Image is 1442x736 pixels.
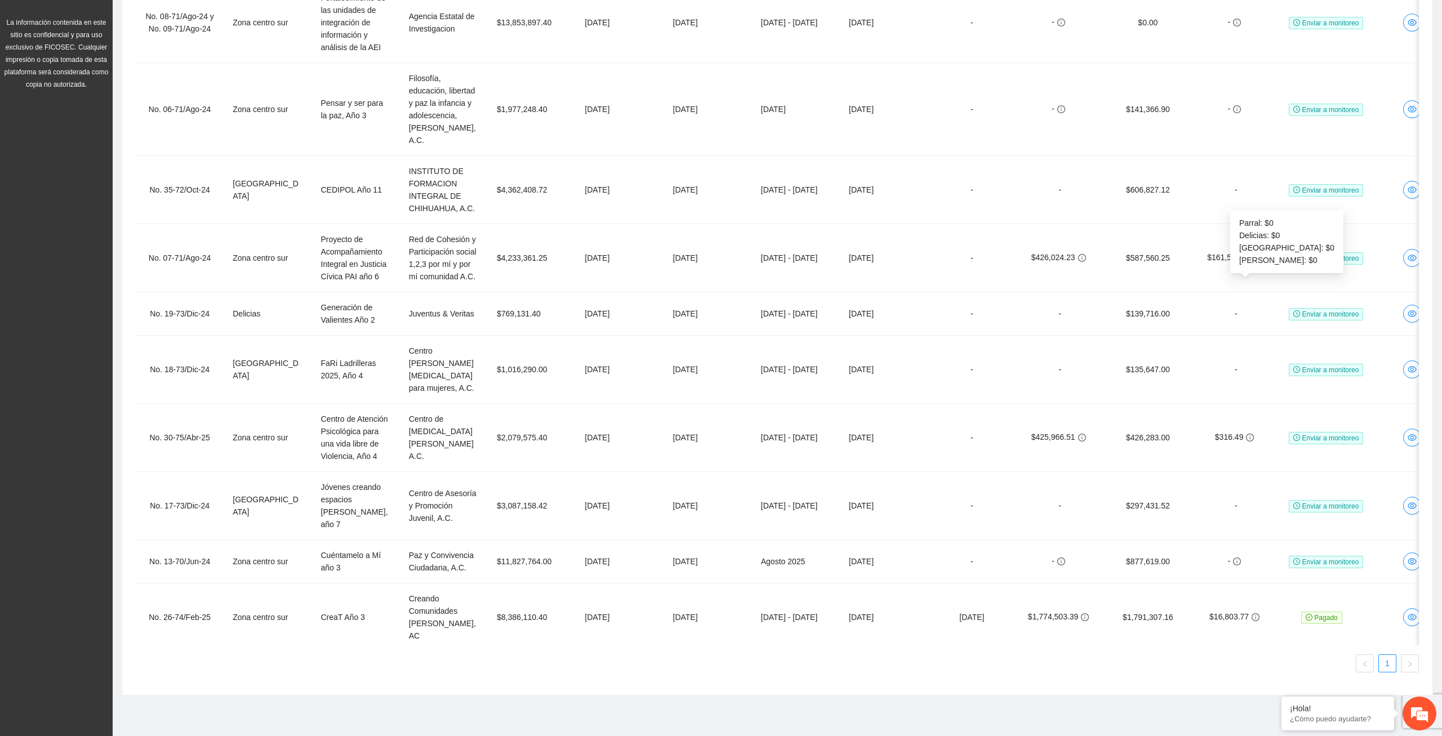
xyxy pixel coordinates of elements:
[65,150,155,264] span: Estamos en línea.
[664,404,752,472] td: [DATE]
[488,63,576,156] td: $1,977,248.40
[1290,715,1386,723] p: ¿Cómo puedo ayudarte?
[224,472,311,540] td: [GEOGRAPHIC_DATA]
[1080,613,1090,621] span: info-circle
[1239,217,1334,229] span: Parral: $ 0
[752,156,840,224] td: [DATE] - [DATE]
[664,472,752,540] td: [DATE]
[576,292,664,336] td: [DATE]
[312,292,400,336] td: Generación de Valientes Año 2
[1056,105,1066,113] span: info-circle
[928,583,1016,652] td: [DATE]
[840,404,928,472] td: [DATE]
[488,156,576,224] td: $4,362,408.72
[312,472,400,540] td: Jóvenes creando espacios [PERSON_NAME], año 7
[1404,185,1421,194] span: eye
[1245,434,1255,441] span: info-circle
[1054,102,1068,116] button: info-circle
[1293,558,1300,565] span: clock-circle
[312,63,400,156] td: Pensar y ser para la paz, Año 3
[1293,310,1300,317] span: clock-circle
[1293,19,1300,26] span: clock-circle
[840,224,928,292] td: [DATE]
[928,224,1016,292] td: -
[1239,254,1334,266] span: [PERSON_NAME]: $ 0
[1404,105,1421,114] span: eye
[136,63,224,156] td: No. 06-71/Ago-24
[1290,704,1386,713] div: ¡Hola!
[928,404,1016,472] td: -
[1289,432,1363,444] span: Enviar a monitoreo
[312,540,400,583] td: Cuéntamelo a Mí año 3
[1230,102,1244,116] button: info-circle
[928,292,1016,336] td: -
[224,404,311,472] td: Zona centro sur
[136,472,224,540] td: No. 17-73/Dic-24
[1403,100,1421,118] button: eye
[1289,500,1363,512] span: Enviar a monitoreo
[664,63,752,156] td: [DATE]
[1403,552,1421,570] button: eye
[576,583,664,652] td: [DATE]
[224,156,311,224] td: [GEOGRAPHIC_DATA]
[840,336,928,404] td: [DATE]
[1104,540,1192,583] td: $877,619.00
[1104,336,1192,404] td: $135,647.00
[400,292,488,336] td: Juventus & Veritas
[400,63,488,156] td: Filosofía, educación, libertad y paz la infancia y adolescencia, [PERSON_NAME], A.C.
[224,224,311,292] td: Zona centro sur
[1054,16,1068,29] button: info-circle
[1192,224,1280,292] td: $161,536.02
[928,156,1016,224] td: -
[488,292,576,336] td: $769,131.40
[1306,614,1312,621] span: check-circle
[752,540,840,583] td: Agosto 2025
[664,292,752,336] td: [DATE]
[5,19,109,88] span: La información contenida en este sitio es confidencial y para uso exclusivo de FICOSEC. Cualquier...
[1289,104,1363,116] span: Enviar a monitoreo
[840,156,928,224] td: [DATE]
[224,63,311,156] td: Zona centro sur
[1232,557,1242,565] span: info-circle
[312,224,400,292] td: Proyecto de Acompañamiento Integral en Justicia Cívica PAI año 6
[840,583,928,652] td: [DATE]
[136,540,224,583] td: No. 13-70/Jun-24
[1104,472,1192,540] td: $297,431.52
[1403,608,1421,626] button: eye
[1056,19,1066,26] span: info-circle
[1404,309,1421,318] span: eye
[1230,555,1244,568] button: info-circle
[1293,106,1300,113] span: clock-circle
[1403,249,1421,267] button: eye
[1401,654,1419,672] li: Next Page
[136,156,224,224] td: No. 35-72/Oct-24
[136,292,224,336] td: No. 19-73/Dic-24
[488,472,576,540] td: $3,087,158.42
[1192,292,1280,336] td: -
[576,540,664,583] td: [DATE]
[1404,365,1421,374] span: eye
[400,404,488,472] td: Centro de [MEDICAL_DATA] [PERSON_NAME] A.C.
[1104,63,1192,156] td: $141,366.90
[312,404,400,472] td: Centro de Atención Psicológica para una vida libre de Violencia, Año 4
[136,336,224,404] td: No. 18-73/Dic-24
[752,292,840,336] td: [DATE] - [DATE]
[928,540,1016,583] td: -
[1289,556,1363,568] span: Enviar a monitoreo
[1403,14,1421,32] button: eye
[1403,497,1421,515] button: eye
[576,472,664,540] td: [DATE]
[1192,63,1280,156] td: -
[1403,360,1421,378] button: eye
[312,336,400,404] td: FaRi Ladrilleras 2025, Año 4
[1230,16,1244,29] button: info-circle
[752,404,840,472] td: [DATE] - [DATE]
[1404,501,1421,510] span: eye
[136,583,224,652] td: No. 26-74/Feb-25
[224,292,311,336] td: Delicias
[1104,583,1192,652] td: $1,791,307.16
[1378,654,1396,672] li: 1
[1192,336,1280,404] td: -
[576,224,664,292] td: [DATE]
[1403,305,1421,323] button: eye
